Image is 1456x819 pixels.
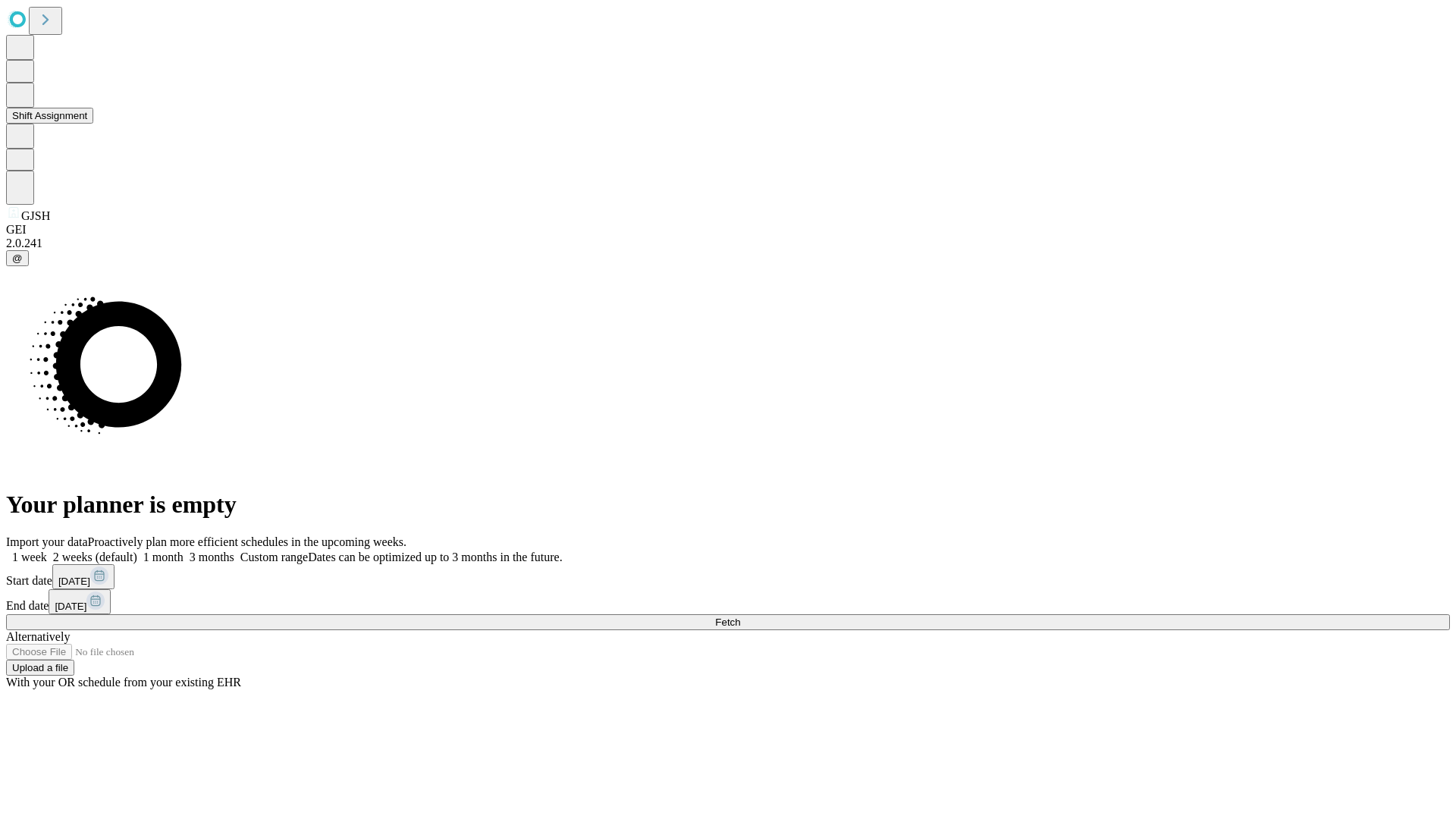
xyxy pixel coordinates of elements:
[6,108,93,124] button: Shift Assignment
[143,551,184,563] span: 1 month
[6,614,1450,630] button: Fetch
[6,589,1450,614] div: End date
[6,250,29,266] button: @
[49,589,111,614] button: [DATE]
[88,535,406,548] span: Proactively plan more efficient schedules in the upcoming weeks.
[6,676,241,689] span: With your OR schedule from your existing EHR
[6,491,1450,519] h1: Your planner is empty
[6,535,88,548] span: Import your data
[190,551,234,563] span: 3 months
[6,223,1450,237] div: GEI
[55,601,86,612] span: [DATE]
[715,617,740,628] span: Fetch
[6,564,1450,589] div: Start date
[240,551,308,563] span: Custom range
[6,660,74,676] button: Upload a file
[6,237,1450,250] div: 2.0.241
[12,253,23,264] span: @
[6,630,70,643] span: Alternatively
[52,564,115,589] button: [DATE]
[53,551,137,563] span: 2 weeks (default)
[308,551,562,563] span: Dates can be optimized up to 3 months in the future.
[58,576,90,587] span: [DATE]
[12,551,47,563] span: 1 week
[21,209,50,222] span: GJSH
